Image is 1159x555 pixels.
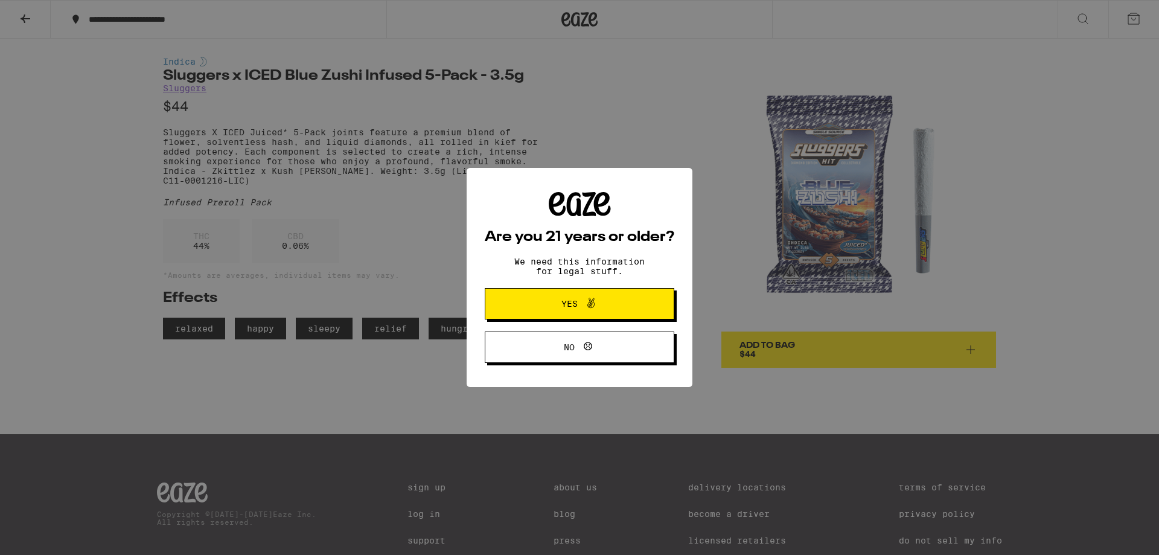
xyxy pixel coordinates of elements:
[485,332,674,363] button: No
[485,230,674,245] h2: Are you 21 years or older?
[561,300,578,308] span: Yes
[564,343,575,351] span: No
[504,257,655,276] p: We need this information for legal stuff.
[485,288,674,319] button: Yes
